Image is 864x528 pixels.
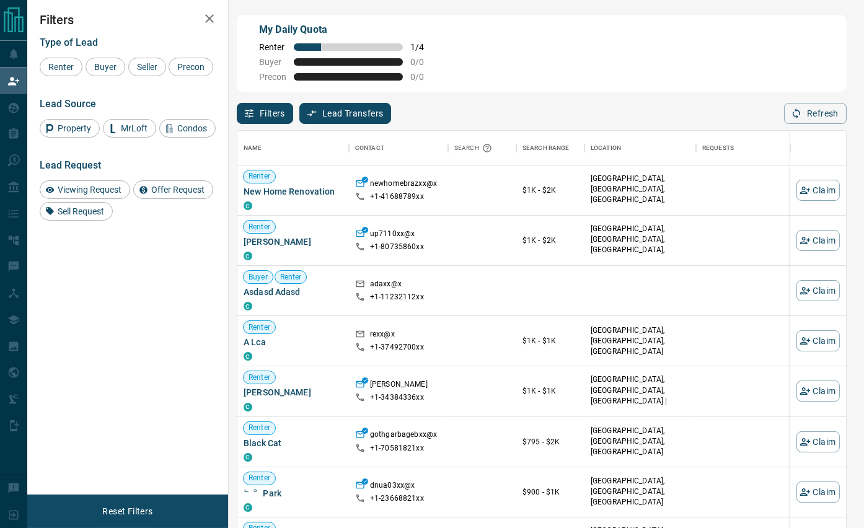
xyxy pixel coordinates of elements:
div: condos.ca [244,352,252,361]
p: My Daily Quota [259,22,438,37]
div: Search Range [516,131,584,165]
span: Renter [44,62,78,72]
span: [PERSON_NAME] [244,235,343,248]
div: Seller [128,58,166,76]
button: Claim [796,381,840,402]
div: Condos [159,119,216,138]
p: adaxx@x [370,279,402,292]
span: ᄂᄋ Park [244,487,343,499]
span: Renter [244,171,275,182]
div: Requests [696,131,808,165]
p: +1- 34384336xx [370,392,424,403]
button: Lead Transfers [299,103,392,124]
span: Sell Request [53,206,108,216]
div: condos.ca [244,453,252,462]
div: Renter [40,58,82,76]
span: Renter [259,42,286,52]
p: $900 - $1K [522,486,578,498]
p: +1- 41688789xx [370,191,424,202]
div: Search [454,131,495,165]
div: Search Range [522,131,570,165]
div: condos.ca [244,403,252,411]
span: Black Cat [244,437,343,449]
p: [GEOGRAPHIC_DATA], [GEOGRAPHIC_DATA], [GEOGRAPHIC_DATA], [GEOGRAPHIC_DATA] | [GEOGRAPHIC_DATA] [591,224,690,277]
div: MrLoft [103,119,156,138]
p: dnua03xx@x [370,480,415,493]
span: [PERSON_NAME] [244,386,343,398]
div: condos.ca [244,302,252,310]
p: up7110xx@x [370,229,415,242]
div: Location [584,131,696,165]
p: +1- 11232112xx [370,292,424,302]
p: $1K - $1K [522,335,578,346]
p: newhomebrazxx@x [370,178,437,191]
span: Seller [133,62,162,72]
p: $795 - $2K [522,436,578,447]
div: Precon [169,58,213,76]
p: [GEOGRAPHIC_DATA], [GEOGRAPHIC_DATA], [GEOGRAPHIC_DATA] [591,325,690,357]
span: Buyer [259,57,286,67]
p: gothgarbagebxx@x [370,429,437,442]
span: Property [53,123,95,133]
button: Claim [796,180,840,201]
p: +1- 37492700xx [370,342,424,353]
span: Precon [173,62,209,72]
p: +1- 70581821xx [370,443,424,454]
div: Name [244,131,262,165]
div: condos.ca [244,503,252,512]
span: Viewing Request [53,185,126,195]
p: $1K - $2K [522,185,578,196]
span: 1 / 4 [410,42,438,52]
div: Offer Request [133,180,213,199]
span: A Lca [244,336,343,348]
span: 0 / 0 [410,72,438,82]
div: Name [237,131,349,165]
button: Claim [796,280,840,301]
span: 0 / 0 [410,57,438,67]
button: Claim [796,330,840,351]
p: [GEOGRAPHIC_DATA], [GEOGRAPHIC_DATA], [GEOGRAPHIC_DATA], [GEOGRAPHIC_DATA] | [GEOGRAPHIC_DATA] [591,174,690,227]
span: Lead Request [40,159,101,171]
p: [GEOGRAPHIC_DATA], [GEOGRAPHIC_DATA], [GEOGRAPHIC_DATA] [591,476,690,508]
p: rexx@x [370,329,395,342]
button: Claim [796,431,840,452]
span: Asdasd Adasd [244,286,343,298]
button: Claim [796,482,840,503]
span: Renter [244,322,275,333]
span: Renter [275,272,307,283]
span: Buyer [90,62,121,72]
span: Precon [259,72,286,82]
div: Sell Request [40,202,113,221]
p: [GEOGRAPHIC_DATA], [GEOGRAPHIC_DATA], [GEOGRAPHIC_DATA] | [GEOGRAPHIC_DATA] [591,374,690,417]
span: New Home Renovation [244,185,343,198]
span: Renter [244,372,275,383]
p: +1- 80735860xx [370,242,424,252]
span: Lead Source [40,98,96,110]
p: +1- 23668821xx [370,493,424,504]
span: MrLoft [117,123,152,133]
button: Claim [796,230,840,251]
div: Viewing Request [40,180,130,199]
p: [GEOGRAPHIC_DATA], [GEOGRAPHIC_DATA], [GEOGRAPHIC_DATA] [591,426,690,457]
div: Buyer [86,58,125,76]
span: Renter [244,423,275,433]
span: Renter [244,222,275,232]
h2: Filters [40,12,216,27]
div: Requests [702,131,734,165]
div: Location [591,131,621,165]
p: $1K - $2K [522,235,578,246]
div: condos.ca [244,252,252,260]
button: Filters [237,103,293,124]
button: Refresh [784,103,847,124]
span: Offer Request [147,185,209,195]
span: Condos [173,123,211,133]
p: $1K - $1K [522,385,578,397]
div: Property [40,119,100,138]
span: Renter [244,473,275,483]
span: Buyer [244,272,273,283]
div: condos.ca [244,201,252,210]
div: Contact [355,131,384,165]
div: Contact [349,131,448,165]
span: Type of Lead [40,37,98,48]
p: [PERSON_NAME] [370,379,428,392]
